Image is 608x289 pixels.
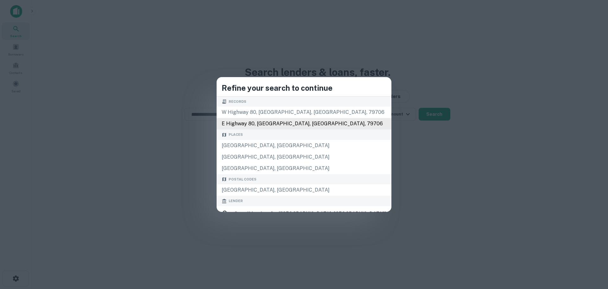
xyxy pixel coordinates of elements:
div: w highway 80, [GEOGRAPHIC_DATA], [GEOGRAPHIC_DATA], 79706 [217,107,391,118]
h6: See all lenders for " [GEOGRAPHIC_DATA], [GEOGRAPHIC_DATA] " [234,210,386,217]
div: [GEOGRAPHIC_DATA], [GEOGRAPHIC_DATA] [217,163,391,174]
span: Records [229,99,246,104]
iframe: Chat Widget [576,238,608,269]
div: [GEOGRAPHIC_DATA], [GEOGRAPHIC_DATA] [217,140,391,151]
h4: Refine your search to continue [222,82,386,94]
span: Lender [229,198,243,204]
span: Postal Codes [229,177,256,182]
div: e highway 80, [GEOGRAPHIC_DATA], [GEOGRAPHIC_DATA], 79706 [217,118,391,129]
div: [GEOGRAPHIC_DATA], [GEOGRAPHIC_DATA] [217,184,391,196]
div: [GEOGRAPHIC_DATA], [GEOGRAPHIC_DATA] [217,151,391,163]
span: Places [229,132,243,137]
